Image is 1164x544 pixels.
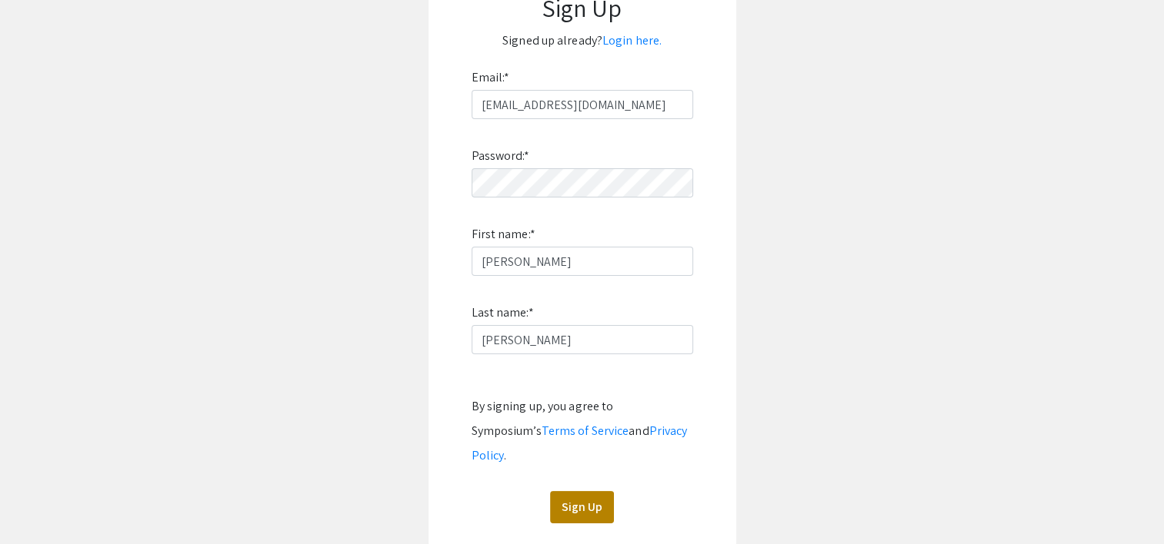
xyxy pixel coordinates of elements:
[472,222,535,247] label: First name:
[542,423,629,439] a: Terms of Service
[472,144,530,168] label: Password:
[602,32,662,48] a: Login here.
[444,28,721,53] p: Signed up already?
[12,475,65,532] iframe: Chat
[550,491,614,523] button: Sign Up
[472,394,693,468] div: By signing up, you agree to Symposium’s and .
[472,300,534,325] label: Last name:
[472,65,510,90] label: Email:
